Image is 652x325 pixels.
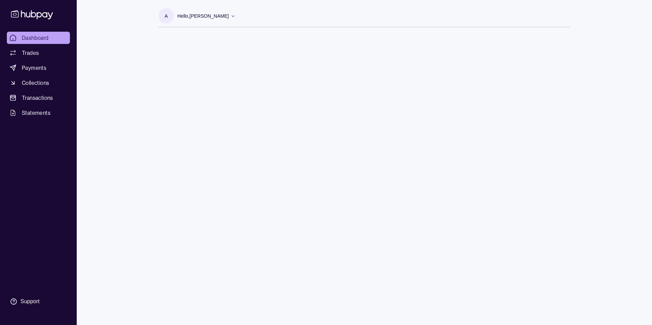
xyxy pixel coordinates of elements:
[7,92,70,104] a: Transactions
[22,79,49,87] span: Collections
[7,32,70,44] a: Dashboard
[20,298,40,305] div: Support
[22,49,39,57] span: Trades
[22,34,49,42] span: Dashboard
[7,62,70,74] a: Payments
[22,109,50,117] span: Statements
[7,294,70,309] a: Support
[7,107,70,119] a: Statements
[7,47,70,59] a: Trades
[7,77,70,89] a: Collections
[177,12,229,20] p: Hello, [PERSON_NAME]
[165,12,168,20] p: A
[22,64,46,72] span: Payments
[22,94,53,102] span: Transactions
